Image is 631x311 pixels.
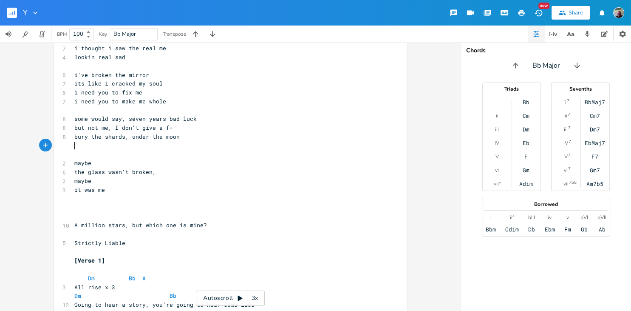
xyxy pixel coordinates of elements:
div: bVII [597,214,606,221]
div: Transpose [163,31,186,37]
div: Autoscroll [196,291,265,306]
div: i [490,214,492,221]
div: I [496,99,498,106]
div: V [495,153,499,160]
span: the glass wasn't broken, [74,168,156,176]
span: Dm [88,274,95,282]
div: bIII [528,214,535,221]
button: New [530,5,547,20]
div: Cdim [505,226,519,233]
div: iii [564,126,568,133]
button: Share [552,6,590,20]
div: Gm7 [590,167,600,174]
div: ii [496,112,498,119]
div: v [566,214,569,221]
div: EbMaj7 [585,140,605,146]
div: Triads [483,86,540,91]
span: its like i cracked my soul [74,80,163,87]
div: Bbm [486,226,496,233]
div: BPM [57,32,67,37]
div: ii° [510,214,514,221]
div: Cm [523,112,529,119]
span: A million stars, but which one is mine? [74,221,207,229]
sup: 7 [568,125,571,131]
span: i've broken the mirror [74,71,149,79]
div: Dm [523,126,529,133]
div: F7 [591,153,598,160]
div: Gm [523,167,529,174]
span: Strictly Liable [74,239,125,247]
div: vi [564,167,568,174]
div: BbMaj7 [585,99,605,106]
div: I [565,99,566,106]
sup: 7 [569,138,571,145]
span: Bb [129,274,136,282]
span: but not me, I don't give a f- [74,124,173,131]
div: Cm7 [590,112,600,119]
div: Chords [466,48,626,54]
span: maybe [74,177,91,185]
div: IV [563,140,568,146]
span: i thought i saw the real me [74,44,166,52]
span: maybe [74,159,91,167]
span: Bb [170,292,176,300]
div: 3x [247,291,263,306]
div: bVI [580,214,588,221]
sup: 7 [568,111,570,118]
div: IV [495,140,499,146]
span: i need you to fix me [74,88,142,96]
div: Am7b5 [586,180,603,187]
div: Db [528,226,535,233]
div: Eb [523,140,529,146]
div: Key [99,31,107,37]
div: Dm7 [590,126,600,133]
span: All rise x 3 [74,283,115,291]
span: A [142,274,146,282]
img: Keith Dalton [613,7,624,18]
div: iii [495,126,499,133]
span: i need you to make me whole [74,97,166,105]
span: Bb Major [532,61,560,71]
div: vii° [494,180,501,187]
div: Sevenths [552,86,609,91]
span: Bb Major [113,30,136,38]
div: Fm [564,226,571,233]
div: Share [569,9,583,17]
div: F [524,153,528,160]
div: Bb [523,99,529,106]
div: Gb [581,226,588,233]
div: ii [565,112,567,119]
span: [Verse 1] [74,257,105,264]
span: it was me [74,186,105,194]
div: Ab [598,226,605,233]
span: lookin real sad [74,53,125,61]
div: Ebm [544,226,555,233]
sup: 7 [567,97,569,104]
span: some would say, seven years bad luck [74,115,197,123]
div: Borrowed [482,202,610,207]
sup: 7 [568,152,571,159]
div: V [564,153,568,160]
div: vi [495,167,499,174]
div: vii [563,180,569,187]
sup: 7 [568,165,571,172]
span: Y [23,9,28,17]
div: iv [548,214,552,221]
div: New [538,3,549,9]
div: Adim [519,180,533,187]
span: bury the shards, under the moon [74,133,180,140]
sup: 7b5 [569,179,577,186]
span: Going to hear a story, you're going to hear some lies [74,301,255,308]
span: Dm [74,292,81,300]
